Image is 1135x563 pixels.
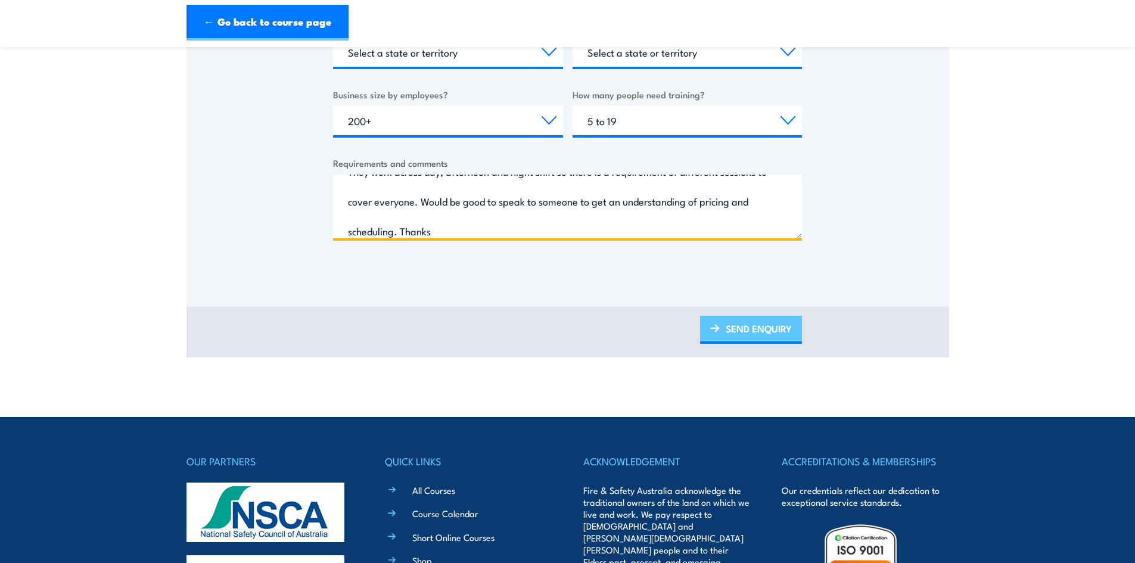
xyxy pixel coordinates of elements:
h4: QUICK LINKS [385,453,552,469]
a: Short Online Courses [412,531,495,543]
img: nsca-logo-footer [186,483,344,542]
a: ← Go back to course page [186,5,349,41]
a: All Courses [412,484,455,496]
p: Our credentials reflect our dedication to exceptional service standards. [782,484,949,508]
label: Business size by employees? [333,88,563,101]
label: Requirements and comments [333,156,802,170]
h4: ACKNOWLEDGEMENT [583,453,750,469]
h4: ACCREDITATIONS & MEMBERSHIPS [782,453,949,469]
a: SEND ENQUIRY [700,316,802,344]
a: Course Calendar [412,507,478,520]
h4: OUR PARTNERS [186,453,353,469]
label: How many people need training? [573,88,803,101]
